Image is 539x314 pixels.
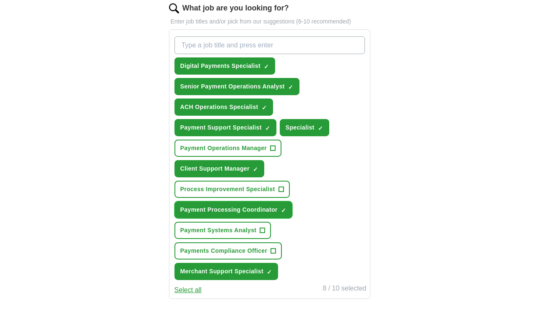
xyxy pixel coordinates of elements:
button: Merchant Support Specialist✓ [174,263,278,280]
button: Payment Processing Coordinator✓ [174,201,292,218]
span: Payment Systems Analyst [180,226,257,235]
span: Process Improvement Specialist [180,185,275,194]
span: Payment Operations Manager [180,144,267,153]
span: ✓ [253,166,258,173]
p: Enter job titles and/or pick from our suggestions (6-10 recommended) [169,17,370,26]
input: Type a job title and press enter [174,36,365,54]
span: Payment Support Specialist [180,123,262,132]
img: search.png [169,3,179,13]
span: Payments Compliance Officer [180,247,268,255]
button: Senior Payment Operations Analyst✓ [174,78,299,95]
div: 8 / 10 selected [323,283,366,295]
button: Select all [174,285,202,295]
button: Payment Systems Analyst [174,222,271,239]
span: ✓ [281,207,286,214]
span: ✓ [288,84,293,91]
span: ✓ [318,125,323,132]
button: Client Support Manager✓ [174,160,265,177]
span: Digital Payments Specialist [180,62,261,70]
span: ✓ [262,104,267,111]
span: Senior Payment Operations Analyst [180,82,285,91]
button: Payments Compliance Officer [174,242,282,260]
span: Client Support Manager [180,164,250,173]
button: ACH Operations Specialist✓ [174,99,273,116]
span: ACH Operations Specialist [180,103,258,112]
span: ✓ [267,269,272,275]
button: Specialist✓ [280,119,329,136]
button: Payment Support Specialist✓ [174,119,276,136]
button: Digital Payments Specialist✓ [174,57,276,75]
label: What job are you looking for? [182,3,289,14]
span: ✓ [264,63,269,70]
span: Specialist [286,123,315,132]
button: Process Improvement Specialist [174,181,290,198]
button: Payment Operations Manager [174,140,282,157]
span: ✓ [265,125,270,132]
span: Payment Processing Coordinator [180,205,278,214]
span: Merchant Support Specialist [180,267,263,276]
